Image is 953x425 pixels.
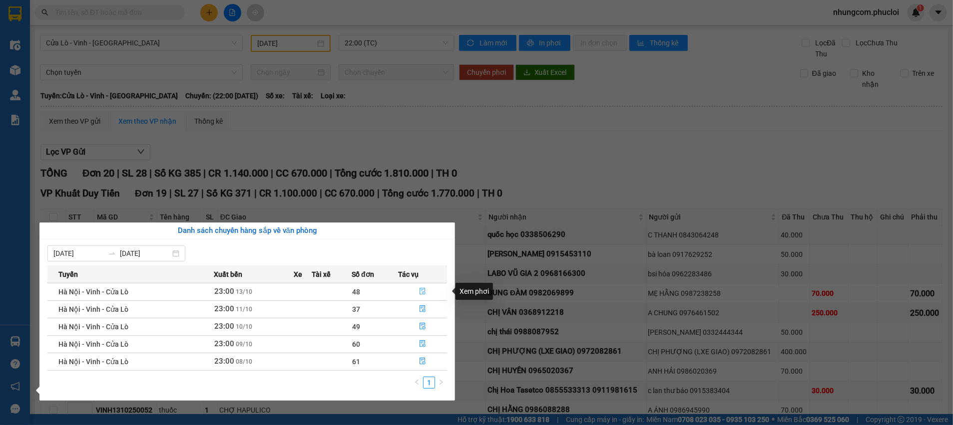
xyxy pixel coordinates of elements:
[236,288,252,295] span: 13/10
[419,358,426,366] span: file-done
[423,377,435,389] li: 1
[47,225,447,237] div: Danh sách chuyến hàng sắp về văn phòng
[236,306,252,313] span: 11/10
[424,377,435,388] a: 1
[214,322,234,331] span: 23:00
[352,288,360,296] span: 48
[58,269,78,280] span: Tuyến
[352,323,360,331] span: 49
[456,283,493,300] div: Xem phơi
[214,287,234,296] span: 23:00
[435,377,447,389] button: right
[236,358,252,365] span: 08/10
[399,336,447,352] button: file-done
[53,248,104,259] input: Từ ngày
[411,377,423,389] button: left
[312,269,331,280] span: Tài xế
[108,249,116,257] span: swap-right
[214,269,242,280] span: Xuất bến
[419,323,426,331] span: file-done
[58,305,128,313] span: Hà Nội - Vinh - Cửa Lò
[120,248,170,259] input: Đến ngày
[58,358,128,366] span: Hà Nội - Vinh - Cửa Lò
[214,304,234,313] span: 23:00
[352,305,360,313] span: 37
[352,269,374,280] span: Số đơn
[398,269,419,280] span: Tác vụ
[58,323,128,331] span: Hà Nội - Vinh - Cửa Lò
[352,358,360,366] span: 61
[214,357,234,366] span: 23:00
[236,323,252,330] span: 10/10
[438,379,444,385] span: right
[236,341,252,348] span: 09/10
[419,340,426,348] span: file-done
[214,339,234,348] span: 23:00
[419,288,426,296] span: file-done
[108,249,116,257] span: to
[352,340,360,348] span: 60
[58,340,128,348] span: Hà Nội - Vinh - Cửa Lò
[419,305,426,313] span: file-done
[58,288,128,296] span: Hà Nội - Vinh - Cửa Lò
[414,379,420,385] span: left
[399,301,447,317] button: file-done
[294,269,302,280] span: Xe
[399,319,447,335] button: file-done
[411,377,423,389] li: Previous Page
[399,354,447,370] button: file-done
[435,377,447,389] li: Next Page
[399,284,447,300] button: file-done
